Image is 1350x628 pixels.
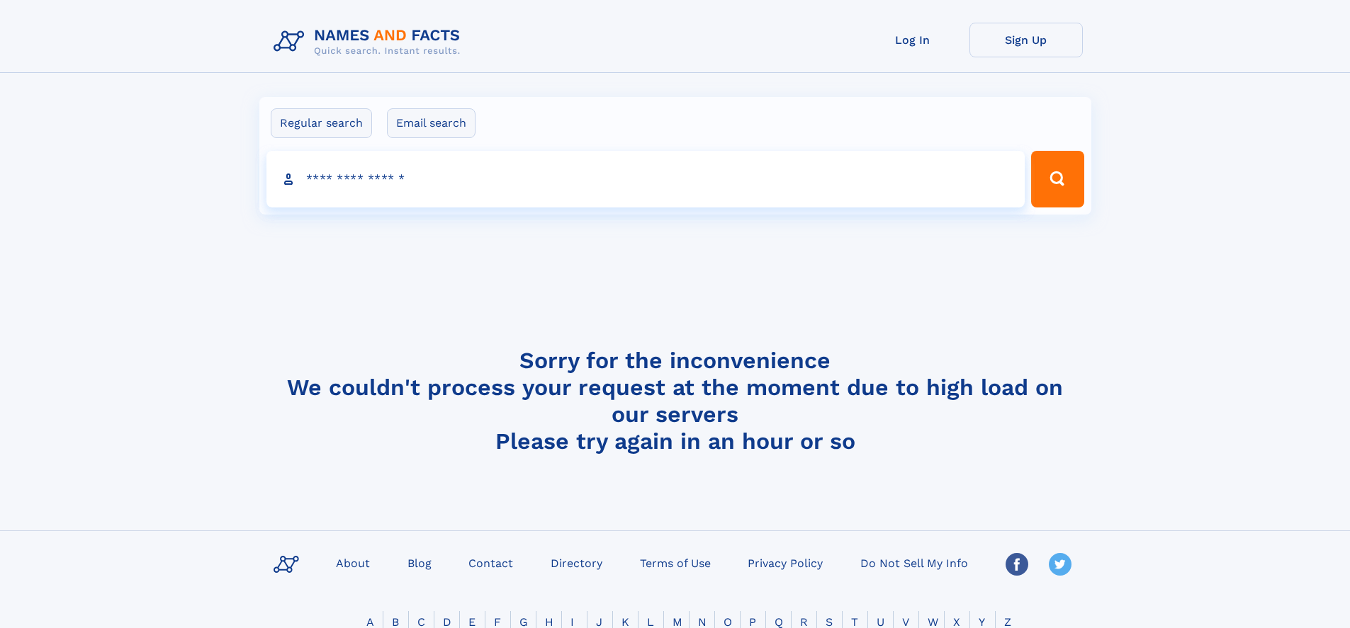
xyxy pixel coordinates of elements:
img: Facebook [1006,553,1028,576]
a: Contact [463,552,519,573]
a: Log In [856,23,969,57]
a: Privacy Policy [742,552,828,573]
a: Terms of Use [634,552,716,573]
a: Do Not Sell My Info [855,552,974,573]
img: Twitter [1049,553,1071,576]
img: Logo Names and Facts [268,23,472,61]
button: Search Button [1031,151,1084,207]
a: About [330,552,376,573]
a: Blog [402,552,437,573]
h4: Sorry for the inconvenience We couldn't process your request at the moment due to high load on ou... [268,347,1083,455]
label: Regular search [271,108,372,138]
label: Email search [387,108,476,138]
a: Directory [545,552,608,573]
input: search input [266,151,1025,207]
a: Sign Up [969,23,1083,57]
